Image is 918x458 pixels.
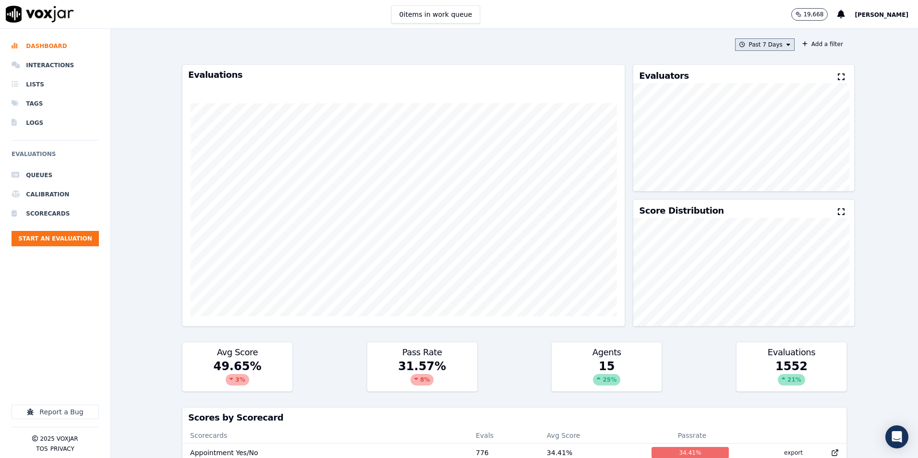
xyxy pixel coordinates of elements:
h3: Pass Rate [373,348,471,357]
div: 21 % [778,374,805,386]
div: 25 % [593,374,620,386]
button: Report a Bug [12,405,99,419]
h3: Evaluations [188,71,619,79]
h3: Score Distribution [639,206,724,215]
th: Avg Score [539,428,644,443]
th: Passrate [644,428,740,443]
h3: Agents [557,348,656,357]
p: 2025 Voxjar [40,435,78,443]
div: 8 % [411,374,434,386]
th: Scorecards [182,428,468,443]
th: Evals [468,428,539,443]
h3: Evaluators [639,72,688,80]
div: 1552 [737,359,846,391]
a: Scorecards [12,204,99,223]
button: Past 7 Days [735,38,795,51]
p: 19,668 [803,11,823,18]
a: Dashboard [12,36,99,56]
a: Logs [12,113,99,133]
div: 3 % [226,374,249,386]
a: Tags [12,94,99,113]
a: Interactions [12,56,99,75]
button: 0items in work queue [391,5,481,24]
button: Add a filter [798,38,847,50]
button: 19,668 [791,8,837,21]
h3: Scores by Scorecard [188,413,841,422]
span: [PERSON_NAME] [855,12,908,18]
h6: Evaluations [12,148,99,166]
button: Privacy [50,445,74,453]
h3: Avg Score [188,348,287,357]
button: 19,668 [791,8,828,21]
div: 15 [552,359,662,391]
a: Lists [12,75,99,94]
button: TOS [36,445,48,453]
h3: Evaluations [742,348,841,357]
img: voxjar logo [6,6,74,23]
button: [PERSON_NAME] [855,9,918,20]
a: Queues [12,166,99,185]
div: 31.57 % [367,359,477,391]
a: Calibration [12,185,99,204]
div: 49.65 % [182,359,292,391]
button: Start an Evaluation [12,231,99,246]
div: Open Intercom Messenger [885,425,908,448]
